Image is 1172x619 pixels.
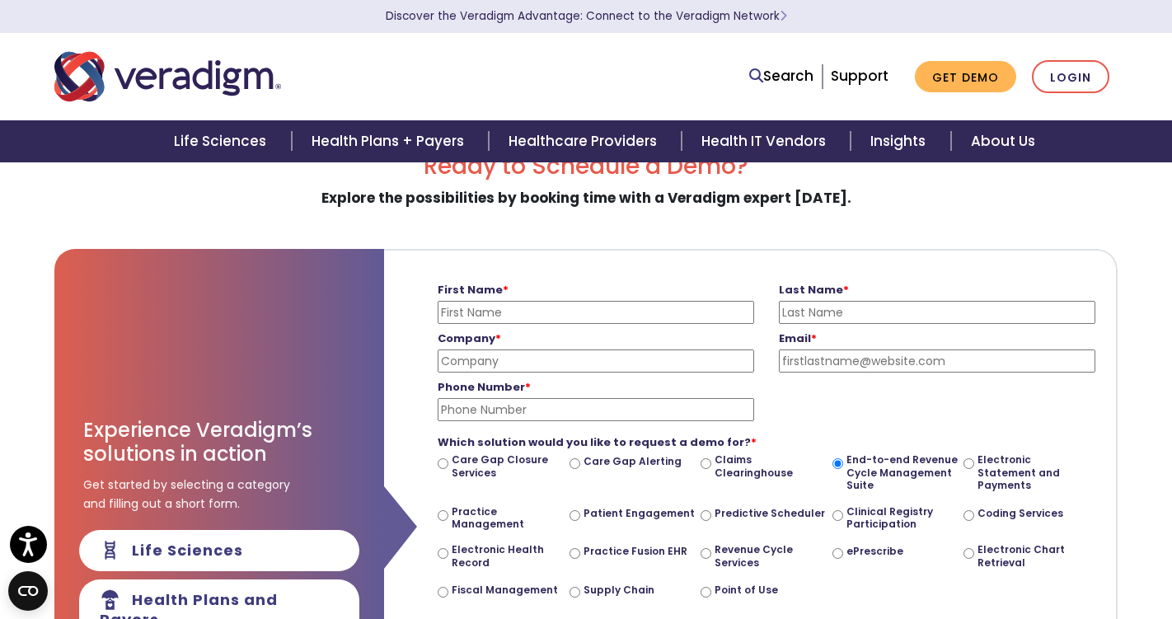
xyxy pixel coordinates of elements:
a: Search [749,65,813,87]
a: Healthcare Providers [489,120,682,162]
strong: Company [438,331,501,346]
a: Support [831,66,888,86]
a: Login [1032,60,1109,94]
label: Claims Clearinghouse [715,453,826,479]
label: Care Gap Alerting [584,455,682,468]
span: Learn More [780,8,787,24]
label: Patient Engagement [584,507,695,520]
label: Revenue Cycle Services [715,543,826,569]
strong: Email [779,331,817,346]
strong: Which solution would you like to request a demo for? [438,434,757,450]
input: First Name [438,301,754,324]
label: Electronic Health Record [452,543,563,569]
a: Life Sciences [154,120,291,162]
img: Veradigm logo [54,49,281,104]
label: Supply Chain [584,584,654,597]
input: Company [438,349,754,373]
label: Predictive Scheduler [715,507,825,520]
iframe: Drift Chat Widget [856,517,1152,599]
label: Electronic Statement and Payments [977,453,1089,492]
a: Get Demo [915,61,1016,93]
label: Practice Management [452,505,563,531]
h3: Experience Veradigm’s solutions in action [83,419,355,467]
label: Fiscal Management [452,584,558,597]
input: Last Name [779,301,1095,324]
label: End-to-end Revenue Cycle Management Suite [846,453,958,492]
strong: First Name [438,282,509,298]
label: Coding Services [977,507,1063,520]
strong: Explore the possibilities by booking time with a Veradigm expert [DATE]. [321,188,851,208]
span: Get started by selecting a category and filling out a short form. [83,476,290,513]
label: Clinical Registry Participation [846,505,958,531]
a: About Us [951,120,1055,162]
a: Health Plans + Payers [292,120,489,162]
input: firstlastname@website.com [779,349,1095,373]
label: ePrescribe [846,545,903,558]
a: Discover the Veradigm Advantage: Connect to the Veradigm NetworkLearn More [386,8,787,24]
strong: Phone Number [438,379,531,395]
a: Health IT Vendors [682,120,851,162]
h2: Ready to Schedule a Demo? [54,152,1118,181]
label: Care Gap Closure Services [452,453,563,479]
input: Phone Number [438,398,754,421]
label: Point of Use [715,584,778,597]
button: Open CMP widget [8,571,48,611]
a: Insights [851,120,950,162]
strong: Last Name [779,282,849,298]
label: Practice Fusion EHR [584,545,687,558]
